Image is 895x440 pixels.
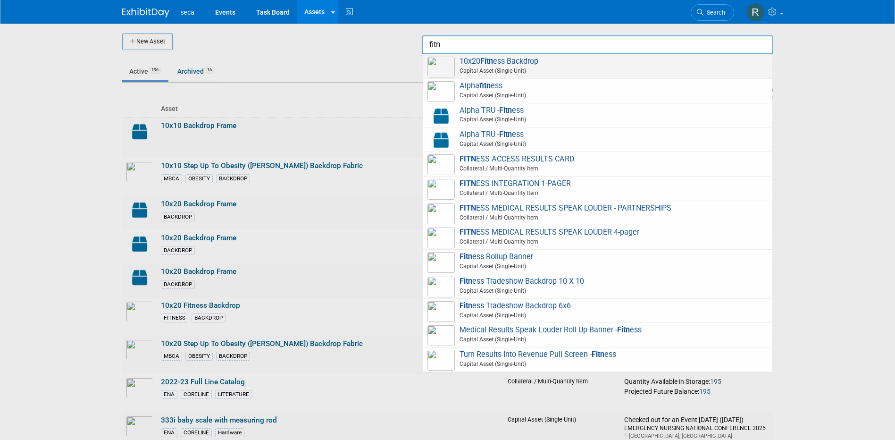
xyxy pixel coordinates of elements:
span: Capital Asset (Single-Unit) [430,67,768,75]
span: Capital Asset (Single-Unit) [430,91,768,100]
a: Search [691,4,734,21]
span: Collateral / Multi-Quantity Item [430,189,768,197]
strong: FITN [460,203,476,212]
strong: Fitn [499,106,512,115]
strong: Fitn [460,252,472,261]
span: Collateral / Multi-Quantity Item [430,237,768,246]
img: Capital-Asset-Icon-2.png [427,106,455,127]
span: ESS ACCESS RESULTS CARD [427,154,768,174]
span: Alpha TRU - ess [427,130,768,149]
span: Alpha TRU - ess [427,106,768,125]
span: ESS INTEGRATION 1-PAGER [427,179,768,198]
span: ESS MEDICAL RESULTS SPEAK LOUDER - PARTNERSHIPS [427,203,768,223]
span: Medical Results Speak Louder Roll Up Banner - ess [427,325,768,345]
strong: Fitn [460,277,472,286]
span: ess Tradeshow Backdrop 6x6 [427,301,768,321]
span: Turn Results Into Revenue Pull Screen - ess [427,350,768,369]
strong: Fitn [460,301,472,310]
img: Capital-Asset-Icon-2.png [427,130,455,151]
span: 10x20 ess Backdrop [427,57,768,76]
strong: Fitn [480,57,493,66]
span: Search [703,9,725,16]
strong: Fitn [617,325,630,334]
strong: FITN [460,154,476,163]
span: Capital Asset (Single-Unit) [430,335,768,344]
span: seca [181,8,195,16]
strong: Fitn [592,350,604,359]
strong: FITN [460,179,476,188]
img: Rachel Jordan [746,3,764,21]
span: Collateral / Multi-Quantity Item [430,164,768,173]
span: Alpha ess [427,81,768,101]
span: ess Tradeshow Backdrop 10 X 10 [427,277,768,296]
strong: Fitn [499,130,512,139]
span: Capital Asset (Single-Unit) [430,287,768,295]
span: Collateral / Multi-Quantity Item [430,213,768,222]
span: Capital Asset (Single-Unit) [430,140,768,148]
span: ess Rollup Banner [427,252,768,271]
strong: FITN [460,228,476,237]
span: Capital Asset (Single-Unit) [430,262,768,271]
span: Capital Asset (Single-Unit) [430,311,768,320]
input: search assets [422,35,773,54]
span: Capital Asset (Single-Unit) [430,360,768,368]
span: Capital Asset (Single-Unit) [430,115,768,124]
img: ExhibitDay [122,8,169,17]
strong: fitn [479,81,491,90]
span: ESS MEDICAL RESULTS SPEAK LOUDER 4-pager [427,228,768,247]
